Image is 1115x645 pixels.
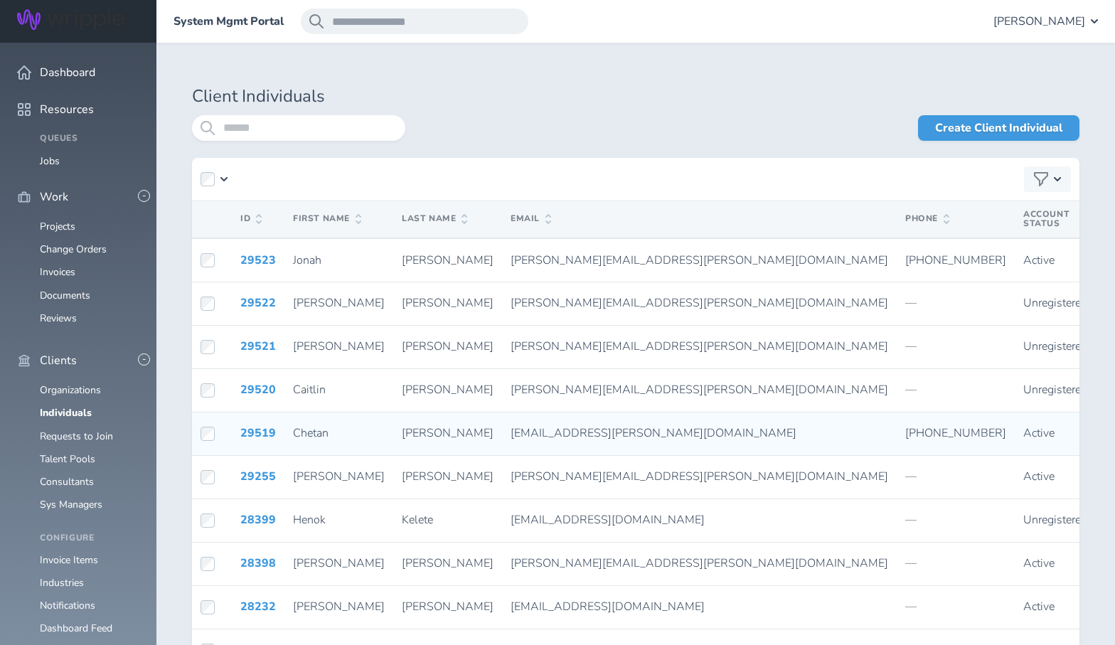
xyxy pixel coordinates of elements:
[293,382,326,398] span: Caitlin
[40,576,84,590] a: Industries
[40,220,75,233] a: Projects
[40,242,107,256] a: Change Orders
[40,311,77,325] a: Reviews
[293,214,361,224] span: First Name
[40,354,77,367] span: Clients
[240,214,262,224] span: ID
[40,191,68,203] span: Work
[174,15,284,28] a: System Mgmt Portal
[402,382,494,398] span: [PERSON_NAME]
[905,340,1006,353] p: —
[240,339,276,354] a: 29521
[40,66,95,79] span: Dashboard
[40,134,139,144] h4: Queues
[402,555,494,571] span: [PERSON_NAME]
[40,533,139,543] h4: Configure
[402,295,494,311] span: [PERSON_NAME]
[40,103,94,116] span: Resources
[240,382,276,398] a: 29520
[40,383,101,397] a: Organizations
[240,555,276,571] a: 28398
[40,599,95,612] a: Notifications
[293,252,321,268] span: Jonah
[40,553,98,567] a: Invoice Items
[1023,555,1055,571] span: Active
[905,214,949,224] span: Phone
[240,599,276,614] a: 28232
[40,154,60,168] a: Jobs
[402,425,494,441] span: [PERSON_NAME]
[402,339,494,354] span: [PERSON_NAME]
[511,469,888,484] span: [PERSON_NAME][EMAIL_ADDRESS][PERSON_NAME][DOMAIN_NAME]
[1023,339,1087,354] span: Unregistered
[138,190,150,202] button: -
[40,622,112,635] a: Dashboard Feed
[402,214,467,224] span: Last Name
[905,297,1006,309] p: —
[511,512,705,528] span: [EMAIL_ADDRESS][DOMAIN_NAME]
[905,470,1006,483] p: —
[1023,208,1069,230] span: Account Status
[905,425,1006,441] span: [PHONE_NUMBER]
[40,265,75,279] a: Invoices
[1023,382,1087,398] span: Unregistered
[240,425,276,441] a: 29519
[17,9,124,30] img: Wripple
[40,289,90,302] a: Documents
[1023,425,1055,441] span: Active
[138,353,150,366] button: -
[511,599,705,614] span: [EMAIL_ADDRESS][DOMAIN_NAME]
[1023,295,1087,311] span: Unregistered
[905,557,1006,570] p: —
[905,383,1006,396] p: —
[40,475,94,489] a: Consultants
[918,115,1079,141] a: Create Client Individual
[511,555,888,571] span: [PERSON_NAME][EMAIL_ADDRESS][PERSON_NAME][DOMAIN_NAME]
[40,430,113,443] a: Requests to Join
[1023,599,1055,614] span: Active
[402,599,494,614] span: [PERSON_NAME]
[993,15,1085,28] span: [PERSON_NAME]
[511,252,888,268] span: [PERSON_NAME][EMAIL_ADDRESS][PERSON_NAME][DOMAIN_NAME]
[293,599,385,614] span: [PERSON_NAME]
[402,512,433,528] span: Kelete
[192,87,1079,107] h1: Client Individuals
[511,425,796,441] span: [EMAIL_ADDRESS][PERSON_NAME][DOMAIN_NAME]
[1023,469,1055,484] span: Active
[1023,252,1055,268] span: Active
[511,295,888,311] span: [PERSON_NAME][EMAIL_ADDRESS][PERSON_NAME][DOMAIN_NAME]
[240,469,276,484] a: 29255
[40,452,95,466] a: Talent Pools
[293,339,385,354] span: [PERSON_NAME]
[905,252,1006,268] span: [PHONE_NUMBER]
[993,9,1098,34] button: [PERSON_NAME]
[905,513,1006,526] p: —
[402,469,494,484] span: [PERSON_NAME]
[240,295,276,311] a: 29522
[293,469,385,484] span: [PERSON_NAME]
[402,252,494,268] span: [PERSON_NAME]
[293,555,385,571] span: [PERSON_NAME]
[40,406,92,420] a: Individuals
[293,295,385,311] span: [PERSON_NAME]
[905,600,1006,613] p: —
[293,425,329,441] span: Chetan
[511,214,551,224] span: Email
[1023,512,1087,528] span: Unregistered
[511,382,888,398] span: [PERSON_NAME][EMAIL_ADDRESS][PERSON_NAME][DOMAIN_NAME]
[511,339,888,354] span: [PERSON_NAME][EMAIL_ADDRESS][PERSON_NAME][DOMAIN_NAME]
[40,498,102,511] a: Sys Managers
[293,512,326,528] span: Henok
[240,252,276,268] a: 29523
[240,512,276,528] a: 28399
